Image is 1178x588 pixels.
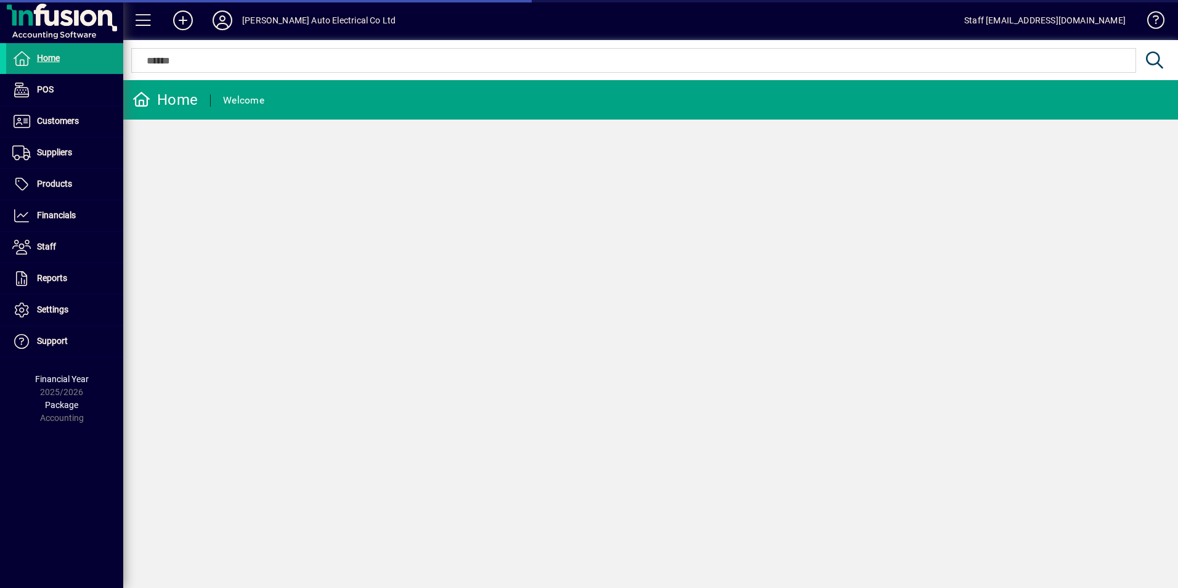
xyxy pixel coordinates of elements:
[242,10,396,30] div: [PERSON_NAME] Auto Electrical Co Ltd
[37,210,76,220] span: Financials
[37,53,60,63] span: Home
[6,75,123,105] a: POS
[163,9,203,31] button: Add
[6,106,123,137] a: Customers
[37,147,72,157] span: Suppliers
[6,326,123,357] a: Support
[37,273,67,283] span: Reports
[37,84,54,94] span: POS
[6,169,123,200] a: Products
[1138,2,1163,43] a: Knowledge Base
[37,242,56,251] span: Staff
[6,200,123,231] a: Financials
[6,263,123,294] a: Reports
[35,374,89,384] span: Financial Year
[203,9,242,31] button: Profile
[37,336,68,346] span: Support
[6,295,123,325] a: Settings
[37,179,72,189] span: Products
[223,91,264,110] div: Welcome
[6,137,123,168] a: Suppliers
[37,304,68,314] span: Settings
[37,116,79,126] span: Customers
[964,10,1126,30] div: Staff [EMAIL_ADDRESS][DOMAIN_NAME]
[132,90,198,110] div: Home
[6,232,123,263] a: Staff
[45,400,78,410] span: Package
